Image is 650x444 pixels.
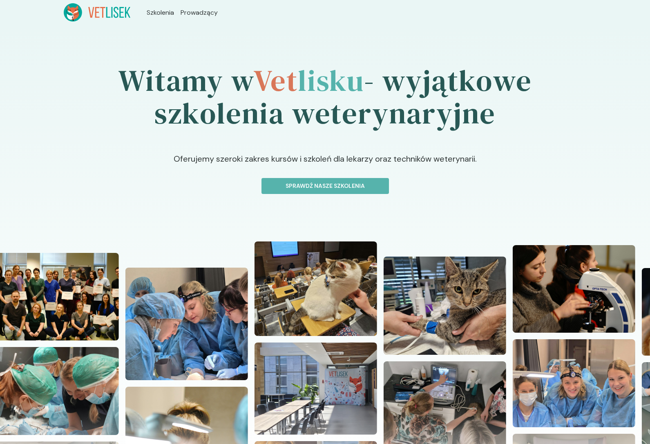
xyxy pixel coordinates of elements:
p: Oferujemy szeroki zakres kursów i szkoleń dla lekarzy oraz techników weterynarii. [108,153,542,178]
p: Sprawdź nasze szkolenia [268,182,382,190]
a: Szkolenia [147,8,174,18]
img: Z2WOx5bqstJ98vaI_20240512_101618.jpg [255,241,377,336]
button: Sprawdź nasze szkolenia [261,178,389,194]
span: lisku [298,60,364,101]
img: Z2WOopbqstJ98vZ9_20241110_112622.jpg [513,339,635,427]
span: Vet [253,60,298,101]
a: Prowadzący [181,8,218,18]
img: Z2WOxZbqstJ98vaH_20240608_122030.jpg [255,343,377,435]
img: Z2WOrpbqstJ98vaB_DSC04907.JPG [513,245,635,333]
img: Z2WOuJbqstJ98vaF_20221127_125425.jpg [384,257,506,355]
h1: Witamy w - wyjątkowe szkolenia weterynaryjne [64,41,587,153]
img: Z2WOzZbqstJ98vaN_20241110_112957.jpg [125,268,248,380]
